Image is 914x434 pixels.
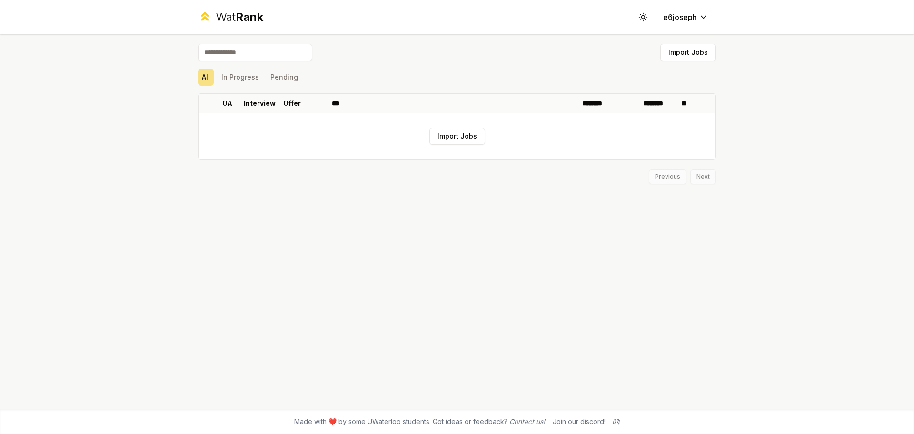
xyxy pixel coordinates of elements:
a: Contact us! [509,417,545,425]
div: Wat [216,10,263,25]
p: Offer [283,99,301,108]
p: Interview [244,99,276,108]
div: Join our discord! [553,417,606,426]
span: Made with ❤️ by some UWaterloo students. Got ideas or feedback? [294,417,545,426]
button: All [198,69,214,86]
p: OA [222,99,232,108]
button: e6joseph [656,9,716,26]
span: Rank [236,10,263,24]
span: e6joseph [663,11,697,23]
button: Pending [267,69,302,86]
button: Import Jobs [429,128,485,145]
button: Import Jobs [660,44,716,61]
button: In Progress [218,69,263,86]
a: WatRank [198,10,263,25]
